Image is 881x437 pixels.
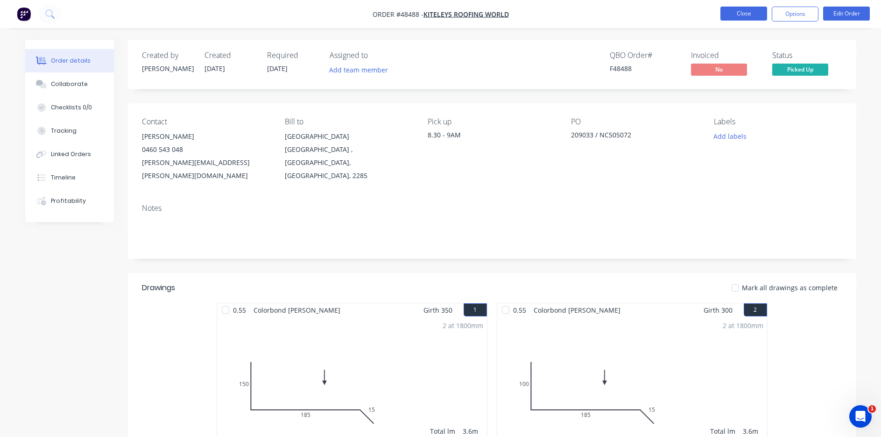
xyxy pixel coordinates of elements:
[267,51,318,60] div: Required
[571,117,699,126] div: PO
[142,143,270,156] div: 0460 543 048
[772,7,818,21] button: Options
[428,130,556,140] div: 8.30 - 9AM
[868,405,876,413] span: 1
[267,64,288,73] span: [DATE]
[723,321,763,330] div: 2 at 1800mm
[720,7,767,21] button: Close
[142,130,270,143] div: [PERSON_NAME]
[25,96,114,119] button: Checklists 0/0
[250,303,344,317] span: Colorbond [PERSON_NAME]
[285,117,413,126] div: Bill to
[330,64,393,76] button: Add team member
[610,64,680,73] div: F48488
[51,150,91,158] div: Linked Orders
[610,51,680,60] div: QBO Order #
[142,51,193,60] div: Created by
[443,321,483,330] div: 2 at 1800mm
[142,117,270,126] div: Contact
[17,7,31,21] img: Factory
[204,64,225,73] span: [DATE]
[229,303,250,317] span: 0.55
[285,130,413,143] div: [GEOGRAPHIC_DATA]
[423,303,452,317] span: Girth 350
[772,51,842,60] div: Status
[51,80,88,88] div: Collaborate
[142,130,270,182] div: [PERSON_NAME]0460 543 048[PERSON_NAME][EMAIL_ADDRESS][PERSON_NAME][DOMAIN_NAME]
[25,166,114,189] button: Timeline
[823,7,870,21] button: Edit Order
[530,303,624,317] span: Colorbond [PERSON_NAME]
[25,49,114,72] button: Order details
[772,64,828,75] span: Picked Up
[142,156,270,182] div: [PERSON_NAME][EMAIL_ADDRESS][PERSON_NAME][DOMAIN_NAME]
[714,117,842,126] div: Labels
[691,64,747,75] span: No
[142,64,193,73] div: [PERSON_NAME]
[25,189,114,213] button: Profitability
[51,127,77,135] div: Tracking
[142,204,842,213] div: Notes
[25,72,114,96] button: Collaborate
[142,282,175,294] div: Drawings
[373,10,423,19] span: Order #48488 -
[51,103,92,112] div: Checklists 0/0
[285,143,413,182] div: [GEOGRAPHIC_DATA] , [GEOGRAPHIC_DATA], [GEOGRAPHIC_DATA], 2285
[51,173,76,182] div: Timeline
[285,130,413,182] div: [GEOGRAPHIC_DATA][GEOGRAPHIC_DATA] , [GEOGRAPHIC_DATA], [GEOGRAPHIC_DATA], 2285
[25,119,114,143] button: Tracking
[324,64,393,76] button: Add team member
[430,426,455,436] div: Total lm
[743,426,763,436] div: 3.6m
[428,117,556,126] div: Pick up
[849,405,872,428] iframe: Intercom live chat
[509,303,530,317] span: 0.55
[772,64,828,78] button: Picked Up
[742,283,838,293] span: Mark all drawings as complete
[51,57,91,65] div: Order details
[423,10,509,19] a: KITELEYS ROOFING WORLD
[464,303,487,316] button: 1
[744,303,767,316] button: 2
[463,426,483,436] div: 3.6m
[710,426,735,436] div: Total lm
[51,197,86,205] div: Profitability
[204,51,256,60] div: Created
[709,130,752,143] button: Add labels
[330,51,423,60] div: Assigned to
[25,143,114,166] button: Linked Orders
[704,303,733,317] span: Girth 300
[691,51,761,60] div: Invoiced
[571,130,688,143] div: 209033 / NC505072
